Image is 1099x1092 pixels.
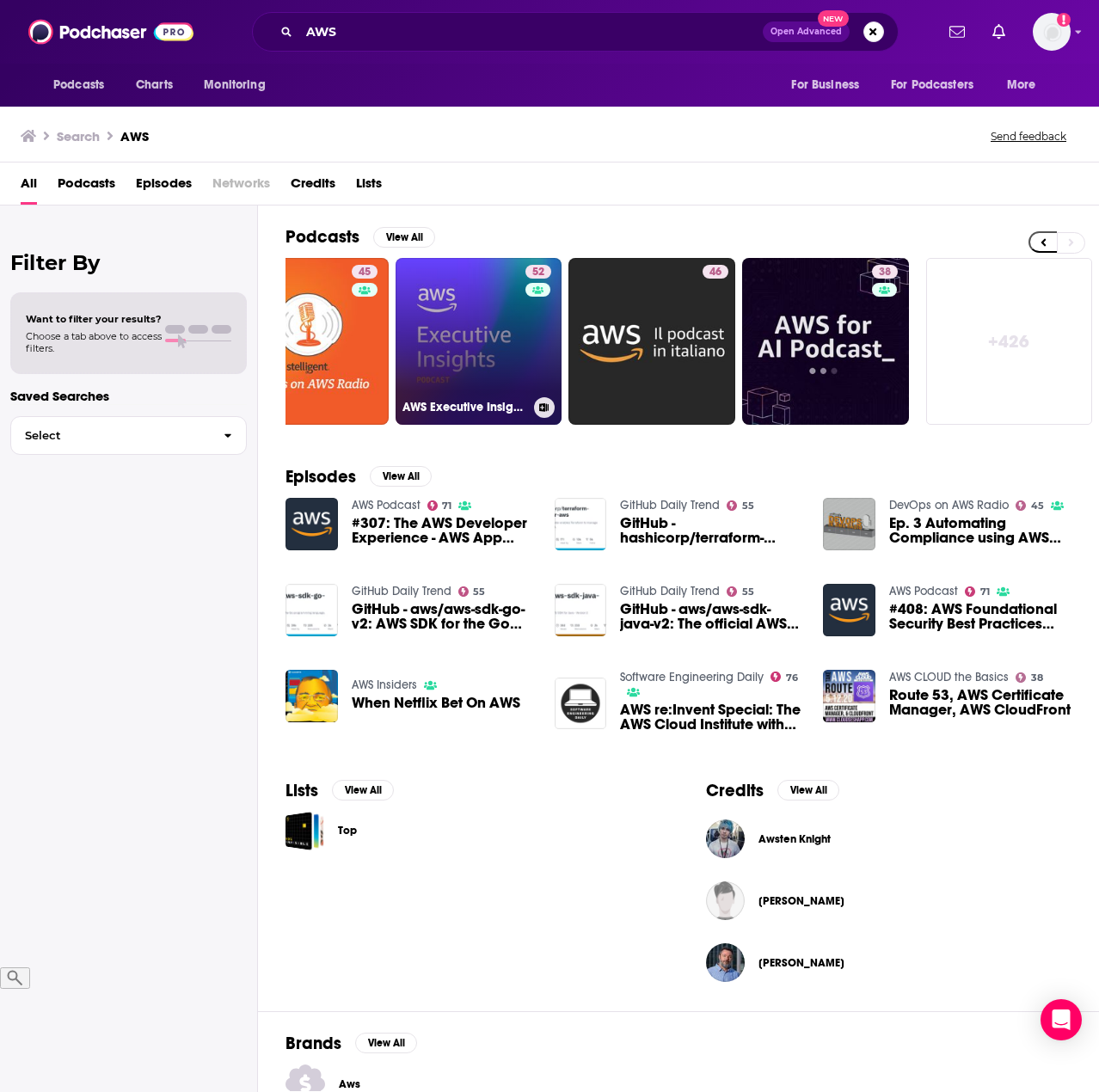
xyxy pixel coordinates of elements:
[370,466,432,487] button: View All
[1033,13,1071,51] span: Logged in as mmjamo
[338,821,357,840] a: Top
[620,498,720,512] a: GitHub Daily Trend
[620,516,802,545] a: GitHub - hashicorp/terraform-provider-aws: The AWS Provider enables Terraform to manage AWS resou...
[125,69,183,101] a: Charts
[872,265,898,279] a: 38
[706,943,745,982] img: Clive Charlton
[53,73,104,97] span: Podcasts
[285,670,338,722] img: When Netflix Bet On AWS
[942,17,972,46] a: Show notifications dropdown
[252,12,899,52] div: Search podcasts, credits, & more...
[889,670,1009,684] a: AWS CLOUD the Basics
[889,602,1071,631] a: #408: AWS Foundational Security Best Practices using AWS Security Hub
[823,498,875,550] img: Ep. 3 Automating Compliance using AWS Config, Config Rules and AWS Lambda
[532,264,544,281] span: 52
[285,498,338,550] img: #307: The AWS Developer Experience - AWS App Mesh and AWS Cloud Development Kit
[706,780,764,801] h2: Credits
[58,169,115,205] span: Podcasts
[458,586,486,597] a: 55
[204,73,265,97] span: Monitoring
[473,588,485,596] span: 55
[356,169,382,205] span: Lists
[10,416,247,455] button: Select
[742,588,754,596] span: 55
[742,502,754,510] span: 55
[706,819,745,858] a: Awsten Knight
[742,258,909,425] a: 38
[777,780,839,801] button: View All
[352,516,534,545] a: #307: The AWS Developer Experience - AWS App Mesh and AWS Cloud Development Kit
[771,672,798,682] a: 76
[1016,500,1044,511] a: 45
[120,128,149,144] h3: AWS
[26,313,162,325] span: Want to filter your results?
[758,832,831,846] a: Awsten Knight
[291,169,335,205] a: Credits
[771,28,842,36] span: Open Advanced
[285,466,356,488] h2: Episodes
[758,956,844,970] span: [PERSON_NAME]
[136,169,192,205] a: Episodes
[706,812,1071,867] button: Awsten Knight Awsten Knight
[1016,672,1043,683] a: 38
[57,128,100,144] h3: Search
[758,956,844,970] a: Clive Charlton
[355,1033,417,1053] button: View All
[285,780,394,801] a: ListsView All
[880,69,998,101] button: open menu
[285,466,432,488] a: EpisodesView All
[11,430,210,441] span: Select
[555,678,607,730] img: AWS re:Invent Special: The AWS Cloud Institute with Kevin Kelly
[555,584,607,636] a: GitHub - aws/aws-sdk-java-v2: The official AWS SDK for Java - Version 2
[285,812,324,850] span: Top
[26,330,162,354] span: Choose a tab above to access filters.
[1033,13,1071,51] img: User Profile
[28,15,193,48] img: Podchaser - Follow, Share and Rate Podcasts
[525,265,551,279] a: 52
[1033,13,1071,51] button: Show profile menu
[889,516,1071,545] a: Ep. 3 Automating Compliance using AWS Config, Config Rules and AWS Lambda
[620,702,802,732] span: AWS re:Invent Special: The AWS Cloud Institute with [PERSON_NAME]
[727,500,754,511] a: 55
[889,688,1071,717] a: Route 53, AWS Certificate Manager, AWS CloudFront
[285,226,435,248] a: PodcastsView All
[352,498,421,512] a: AWS Podcast
[706,936,1071,991] button: Clive CharltonClive Charlton
[791,73,859,97] span: For Business
[980,588,990,596] span: 71
[763,21,850,42] button: Open AdvancedNew
[823,584,875,636] img: #408: AWS Foundational Security Best Practices using AWS Security Hub
[339,1077,440,1091] span: Aws
[41,69,126,101] button: open menu
[1057,13,1071,27] svg: Add a profile image
[889,584,958,598] a: AWS Podcast
[299,18,763,46] input: Search podcasts, credits, & more...
[359,264,371,281] span: 45
[758,894,844,908] span: [PERSON_NAME]
[10,250,247,275] h2: Filter By
[222,258,389,425] a: 45
[706,881,745,920] img: Anuj Nirantham
[727,586,754,597] a: 55
[21,169,37,205] a: All
[396,258,562,425] a: 52AWS Executive Insights
[568,258,735,425] a: 46
[352,696,520,710] a: When Netflix Bet On AWS
[758,894,844,908] a: Anuj Nirantham
[779,69,881,101] button: open menu
[889,498,1009,512] a: DevOps on AWS Radio
[620,670,764,684] a: Software Engineering Daily
[706,780,839,801] a: CreditsView All
[965,586,990,597] a: 71
[352,678,417,692] a: AWS Insiders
